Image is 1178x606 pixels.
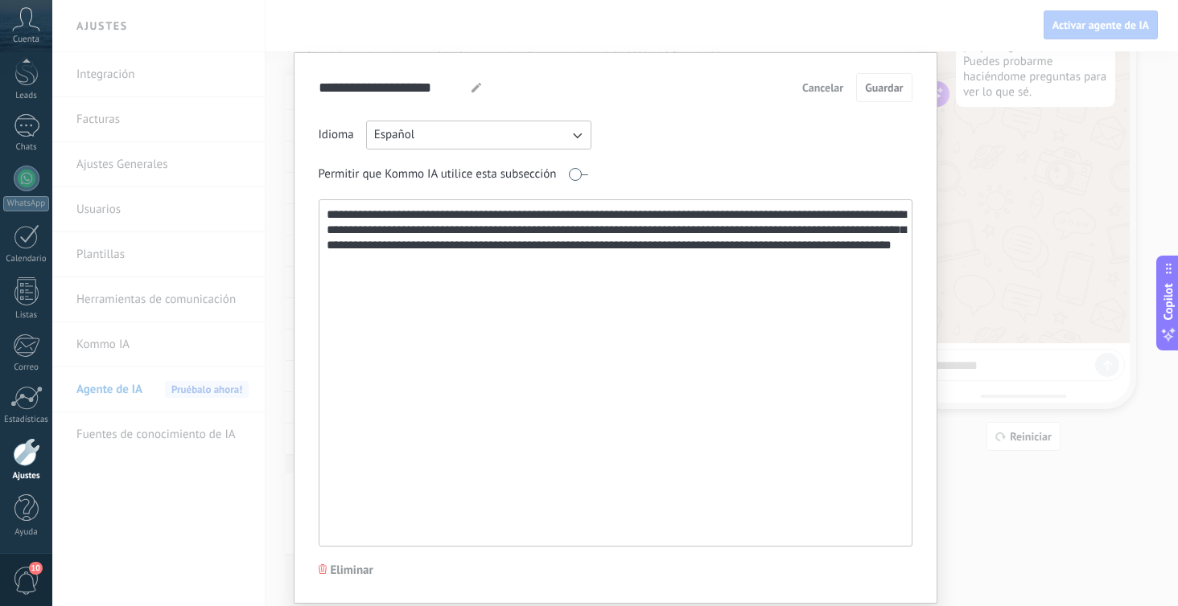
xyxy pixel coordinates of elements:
div: Estadísticas [3,415,50,425]
span: Cuenta [13,35,39,45]
span: Copilot [1160,284,1176,321]
span: Permitir que Kommo IA utilice esta subsección [319,166,557,182]
div: Calendario [3,254,50,264]
div: Leads [3,91,50,101]
div: Correo [3,362,50,373]
div: Chats [3,142,50,153]
button: Guardar [856,73,912,102]
span: Eliminar [331,563,373,579]
div: Ajustes [3,471,50,481]
span: Cancelar [802,82,843,93]
span: Español [374,127,415,143]
button: Español [366,121,591,149]
div: Ayuda [3,527,50,538]
span: Idioma [319,127,354,143]
div: WhatsApp [3,196,49,211]
span: 10 [29,562,43,575]
span: Guardar [865,82,903,93]
div: Listas [3,310,50,321]
button: Cancelar [795,76,851,100]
